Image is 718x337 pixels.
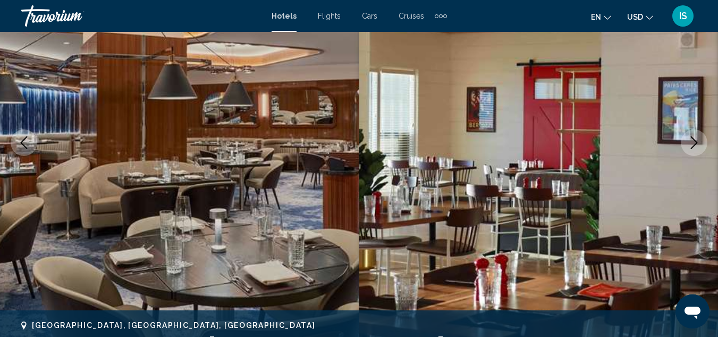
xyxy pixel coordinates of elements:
span: USD [627,13,643,21]
a: Travorium [21,5,261,27]
a: Flights [318,12,341,20]
button: Previous image [11,129,37,156]
span: [GEOGRAPHIC_DATA], [GEOGRAPHIC_DATA], [GEOGRAPHIC_DATA] [32,321,315,330]
button: Change language [591,9,611,24]
button: Extra navigation items [435,7,447,24]
a: Hotels [272,12,297,20]
button: User Menu [669,5,697,27]
span: en [591,13,601,21]
iframe: Button to launch messaging window [675,294,709,328]
span: IS [679,11,687,21]
a: Cruises [399,12,424,20]
button: Change currency [627,9,653,24]
button: Next image [681,129,707,156]
a: Cars [362,12,377,20]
